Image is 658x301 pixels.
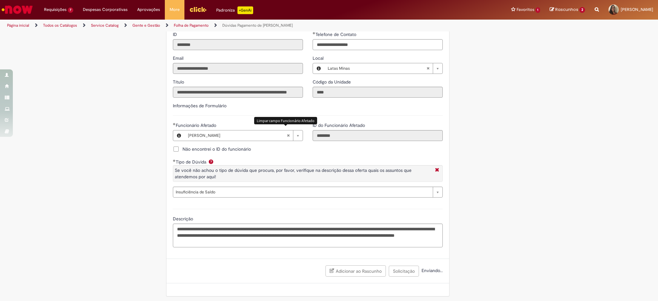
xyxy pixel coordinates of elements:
button: Funcionário Afetado, Visualizar este registro Marcele Pereira Caldeira [173,130,185,141]
span: Somente leitura - ID [173,31,178,37]
span: Ajuda para Tipo de Dúvida [207,159,215,164]
input: ID do Funcionário Afetado [313,130,443,141]
span: Obrigatório Preenchido [173,159,176,162]
input: Email [173,63,303,74]
a: Todos os Catálogos [43,23,77,28]
a: Service Catalog [91,23,119,28]
input: Código da Unidade [313,87,443,98]
span: Necessários - Funcionário Afetado [176,122,218,128]
span: Local [313,55,325,61]
label: Somente leitura - ID [173,31,178,38]
span: 1 [536,7,540,13]
span: Despesas Corporativas [83,6,128,13]
span: Somente leitura - ID do Funcionário Afetado [313,122,366,128]
img: click_logo_yellow_360x200.png [189,4,207,14]
button: Local, Visualizar este registro Latas Minas [313,63,325,74]
span: Obrigatório Preenchido [173,123,176,125]
a: Folha de Pagamento [174,23,209,28]
textarea: Descrição [173,224,443,247]
span: Obrigatório Preenchido [313,32,316,34]
span: Telefone de Contato [316,31,358,37]
span: Descrição [173,216,194,222]
span: [PERSON_NAME] [621,7,653,12]
a: Gente e Gestão [132,23,160,28]
span: More [170,6,180,13]
abbr: Limpar campo Funcionário Afetado [283,130,293,141]
span: Rascunhos [555,6,578,13]
a: Página inicial [7,23,29,28]
i: Fechar More information Por question_tipo_de_duvida [433,167,441,174]
span: Se você não achou o tipo de dúvida que procura, por favor, verifique na descrição dessa oferta qu... [175,167,412,180]
a: Dúvidas Pagamento de [PERSON_NAME] [222,23,293,28]
div: Limpar campo Funcionário Afetado [254,117,317,124]
a: Latas MinasLimpar campo Local [325,63,442,74]
abbr: Limpar campo Local [423,63,433,74]
label: Somente leitura - Código da Unidade [313,79,352,85]
span: 7 [68,7,73,13]
span: Requisições [44,6,67,13]
input: Telefone de Contato [313,39,443,50]
span: [PERSON_NAME] [188,130,287,141]
span: 2 [579,7,585,13]
input: Título [173,87,303,98]
label: Somente leitura - Título [173,79,185,85]
span: Enviando... [420,268,443,273]
img: ServiceNow [1,3,34,16]
span: Tipo de Dúvida [176,159,208,165]
label: Informações de Formulário [173,103,227,109]
span: Favoritos [517,6,534,13]
span: Latas Minas [328,63,426,74]
a: Rascunhos [550,7,585,13]
p: +GenAi [237,6,253,14]
input: ID [173,39,303,50]
div: Padroniza [216,6,253,14]
span: Insuficiência de Saldo [176,187,430,197]
label: Somente leitura - Email [173,55,185,61]
a: [PERSON_NAME]Limpar campo Funcionário Afetado [185,130,303,141]
span: Não encontrei o ID do funcionário [182,146,251,152]
span: Aprovações [137,6,160,13]
ul: Trilhas de página [5,20,434,31]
